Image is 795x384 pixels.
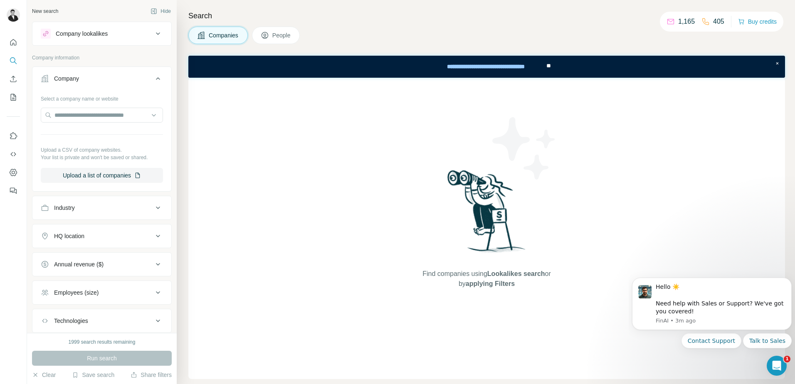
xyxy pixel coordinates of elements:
[54,260,104,268] div: Annual revenue ($)
[7,165,20,180] button: Dashboard
[466,280,515,287] span: applying Filters
[7,90,20,105] button: My lists
[41,154,163,161] p: Your list is private and won't be saved or shared.
[7,147,20,162] button: Use Surfe API
[32,7,58,15] div: New search
[487,270,545,277] span: Lookalikes search
[145,5,177,17] button: Hide
[32,69,171,92] button: Company
[420,269,553,289] span: Find companies using or by
[188,56,785,78] iframe: Banner
[54,317,88,325] div: Technologies
[54,204,75,212] div: Industry
[784,356,790,362] span: 1
[678,17,695,27] p: 1,165
[767,356,787,376] iframe: Intercom live chat
[32,283,171,303] button: Employees (size)
[7,128,20,143] button: Use Surfe on LinkedIn
[32,311,171,331] button: Technologies
[32,24,171,44] button: Company lookalikes
[444,168,530,261] img: Surfe Illustration - Woman searching with binoculars
[41,146,163,154] p: Upload a CSV of company websites.
[7,8,20,22] img: Avatar
[69,338,136,346] div: 1999 search results remaining
[54,232,84,240] div: HQ location
[487,111,562,186] img: Surfe Illustration - Stars
[7,183,20,198] button: Feedback
[41,168,163,183] button: Upload a list of companies
[54,74,79,83] div: Company
[32,226,171,246] button: HQ location
[629,267,795,380] iframe: Intercom notifications message
[7,35,20,50] button: Quick start
[7,53,20,68] button: Search
[32,198,171,218] button: Industry
[41,92,163,103] div: Select a company name or website
[54,288,99,297] div: Employees (size)
[738,16,777,27] button: Buy credits
[272,31,291,39] span: People
[72,371,114,379] button: Save search
[32,54,172,62] p: Company information
[188,10,785,22] h4: Search
[56,30,108,38] div: Company lookalikes
[209,31,239,39] span: Companies
[32,371,56,379] button: Clear
[7,71,20,86] button: Enrich CSV
[713,17,724,27] p: 405
[32,254,171,274] button: Annual revenue ($)
[131,371,172,379] button: Share filters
